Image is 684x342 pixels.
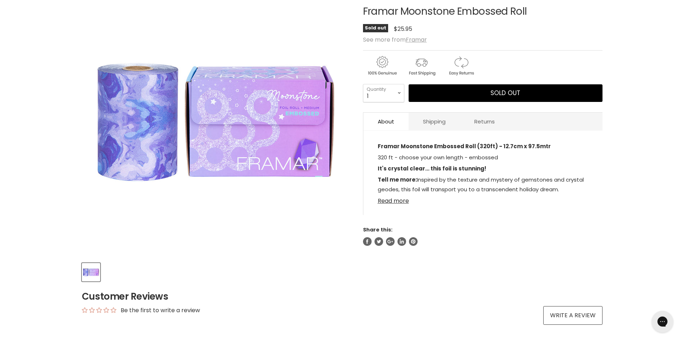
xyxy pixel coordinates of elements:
[82,263,100,281] button: Framar Moonstone Embossed Roll
[121,306,200,314] div: Be the first to write a review
[363,113,409,130] a: About
[406,36,427,44] a: Framar
[83,264,99,281] img: Framar Moonstone Embossed Roll
[648,308,677,335] iframe: Gorgias live chat messenger
[394,25,412,33] span: $25.95
[378,175,588,196] p: Inspired by the texture and mystery of gemstones and crystal geodes, this foil will transport you...
[363,226,392,233] span: Share this:
[543,306,602,325] a: Write a review
[363,24,388,32] span: Sold out
[363,226,602,246] aside: Share this:
[490,89,520,97] span: Sold out
[378,176,417,183] strong: Tell me more:
[409,84,602,102] button: Sold out
[442,55,480,77] img: returns.gif
[82,290,602,303] h2: Customer Reviews
[378,193,588,204] a: Read more
[378,142,551,150] strong: Framar Moonstone Embossed Roll (320ft) - 12.7cm x 97.5mtr
[378,165,486,172] strong: It's crystal clear... this foil is stunning!
[363,36,427,44] span: See more from
[363,6,602,17] h1: Framar Moonstone Embossed Roll
[81,261,351,281] div: Product thumbnails
[363,84,404,102] select: Quantity
[403,55,441,77] img: shipping.gif
[378,153,588,164] p: 320 ft - choose your own length - embossed
[363,55,401,77] img: genuine.gif
[460,113,509,130] a: Returns
[82,306,116,314] div: Average rating is 0.00 stars
[409,113,460,130] a: Shipping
